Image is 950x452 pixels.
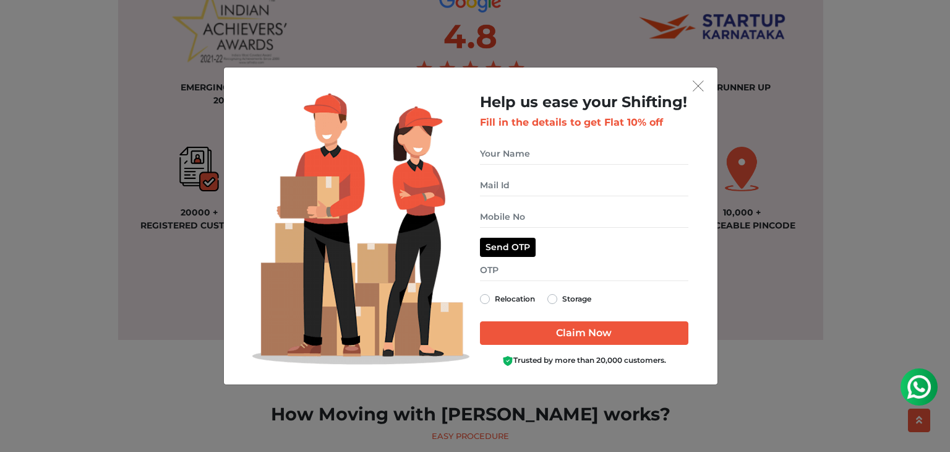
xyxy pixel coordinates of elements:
img: exit [693,80,704,92]
input: OTP [480,259,688,281]
h3: Fill in the details to get Flat 10% off [480,116,688,128]
img: whatsapp-icon.svg [12,12,37,37]
img: Boxigo Customer Shield [502,355,513,367]
img: Lead Welcome Image [252,93,470,365]
input: Mobile No [480,206,688,228]
input: Your Name [480,143,688,165]
label: Relocation [495,292,535,306]
input: Mail Id [480,175,688,196]
label: Storage [562,292,591,306]
input: Claim Now [480,321,688,345]
h2: Help us ease your Shifting! [480,93,688,111]
div: Trusted by more than 20,000 customers. [480,355,688,367]
button: Send OTP [480,238,536,257]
